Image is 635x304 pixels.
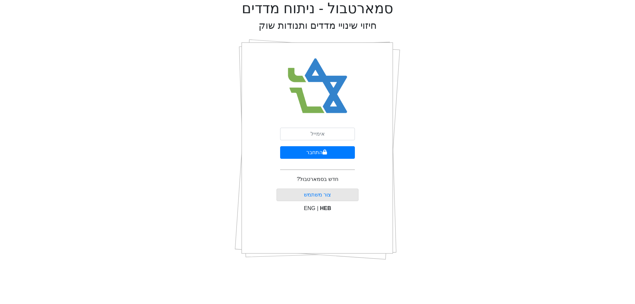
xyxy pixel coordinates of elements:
[276,189,359,201] button: צור משתמש
[304,205,316,211] span: ENG
[259,20,377,31] h2: חיזוי שינויי מדדים ותנודות שוק
[282,50,354,122] img: Smart Bull
[320,205,331,211] span: HEB
[280,146,355,159] button: התחבר
[297,175,338,183] p: חדש בסמארטבול?
[317,205,318,211] span: |
[304,192,331,197] a: צור משתמש
[280,128,355,140] input: אימייל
